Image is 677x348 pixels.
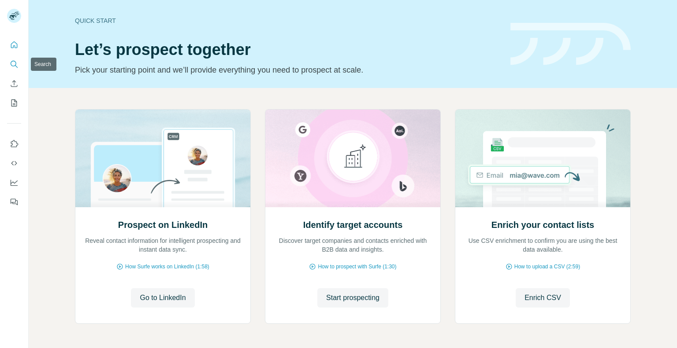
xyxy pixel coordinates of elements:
[7,194,21,210] button: Feedback
[455,110,631,207] img: Enrich your contact lists
[524,293,561,303] span: Enrich CSV
[7,175,21,190] button: Dashboard
[510,23,631,66] img: banner
[140,293,186,303] span: Go to LinkedIn
[7,37,21,53] button: Quick start
[84,236,242,254] p: Reveal contact information for intelligent prospecting and instant data sync.
[75,64,500,76] p: Pick your starting point and we’ll provide everything you need to prospect at scale.
[265,110,441,207] img: Identify target accounts
[118,219,208,231] h2: Prospect on LinkedIn
[303,219,403,231] h2: Identify target accounts
[75,110,251,207] img: Prospect on LinkedIn
[326,293,379,303] span: Start prospecting
[274,236,431,254] p: Discover target companies and contacts enriched with B2B data and insights.
[514,263,580,271] span: How to upload a CSV (2:59)
[75,16,500,25] div: Quick start
[516,288,570,308] button: Enrich CSV
[318,263,396,271] span: How to prospect with Surfe (1:30)
[75,41,500,59] h1: Let’s prospect together
[317,288,388,308] button: Start prospecting
[7,95,21,111] button: My lists
[7,56,21,72] button: Search
[7,76,21,92] button: Enrich CSV
[7,136,21,152] button: Use Surfe on LinkedIn
[131,288,194,308] button: Go to LinkedIn
[125,263,209,271] span: How Surfe works on LinkedIn (1:58)
[491,219,594,231] h2: Enrich your contact lists
[7,155,21,171] button: Use Surfe API
[464,236,621,254] p: Use CSV enrichment to confirm you are using the best data available.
